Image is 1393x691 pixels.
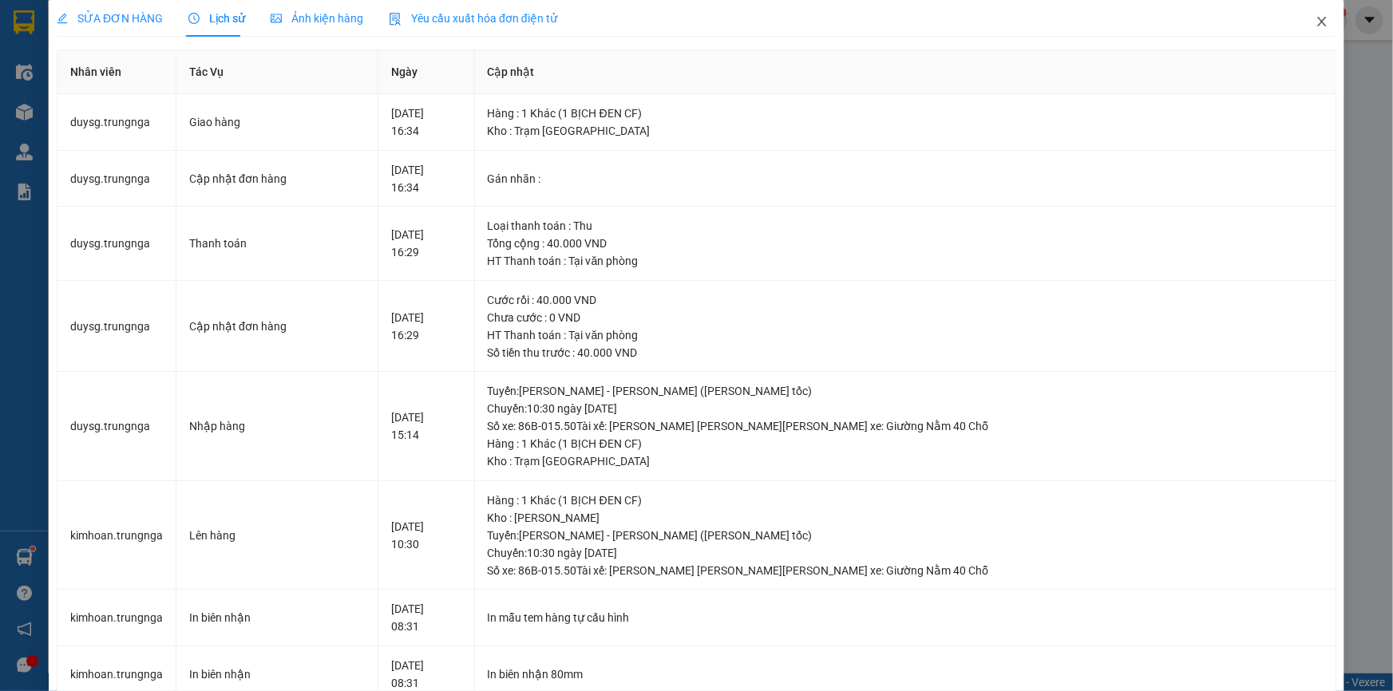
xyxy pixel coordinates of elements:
td: duysg.trungnga [57,281,176,373]
div: In biên nhận [189,609,365,626]
div: Cước rồi : 40.000 VND [488,291,1323,309]
th: Nhân viên [57,50,176,94]
span: SỬA ĐƠN HÀNG [57,12,163,25]
div: Tuyến : [PERSON_NAME] - [PERSON_NAME] ([PERSON_NAME] tốc) Chuyến: 10:30 ngày [DATE] Số xe: 86B-01... [488,527,1323,579]
span: Ảnh kiện hàng [271,12,363,25]
div: Cập nhật đơn hàng [189,318,365,335]
div: [DATE] 16:29 [391,309,461,344]
th: Tác Vụ [176,50,378,94]
div: Gán nhãn : [488,170,1323,188]
div: HT Thanh toán : Tại văn phòng [488,326,1323,344]
div: Giao hàng [189,113,365,131]
td: kimhoan.trungnga [57,590,176,646]
div: [DATE] 15:14 [391,409,461,444]
div: Nhập hàng [189,417,365,435]
div: Loại thanh toán : Thu [488,217,1323,235]
td: duysg.trungnga [57,94,176,151]
div: [DATE] 16:29 [391,226,461,261]
span: Lịch sử [188,12,245,25]
span: edit [57,13,68,24]
div: Cập nhật đơn hàng [189,170,365,188]
span: picture [271,13,282,24]
th: Cập nhật [475,50,1336,94]
div: Hàng : 1 Khác (1 BỊCH ĐEN CF) [488,435,1323,452]
div: [DATE] 08:31 [391,600,461,635]
div: Số tiền thu trước : 40.000 VND [488,344,1323,361]
div: Kho : Trạm [GEOGRAPHIC_DATA] [488,452,1323,470]
div: Hàng : 1 Khác (1 BỊCH ĐEN CF) [488,105,1323,122]
div: Tuyến : [PERSON_NAME] - [PERSON_NAME] ([PERSON_NAME] tốc) Chuyến: 10:30 ngày [DATE] Số xe: 86B-01... [488,382,1323,435]
div: [DATE] 16:34 [391,161,461,196]
th: Ngày [378,50,475,94]
td: kimhoan.trungnga [57,481,176,590]
div: [DATE] 16:34 [391,105,461,140]
div: Hàng : 1 Khác (1 BỊCH ĐEN CF) [488,492,1323,509]
div: In biên nhận [189,665,365,683]
span: close [1316,15,1328,28]
div: Kho : Trạm [GEOGRAPHIC_DATA] [488,122,1323,140]
span: Yêu cầu xuất hóa đơn điện tử [389,12,557,25]
td: duysg.trungnga [57,207,176,281]
div: [DATE] 10:30 [391,518,461,553]
img: icon [389,13,402,26]
td: duysg.trungnga [57,372,176,481]
div: In biên nhận 80mm [488,665,1323,683]
div: Kho : [PERSON_NAME] [488,509,1323,527]
div: Thanh toán [189,235,365,252]
div: HT Thanh toán : Tại văn phòng [488,252,1323,270]
div: In mẫu tem hàng tự cấu hình [488,609,1323,626]
div: Lên hàng [189,527,365,544]
span: clock-circle [188,13,200,24]
div: Tổng cộng : 40.000 VND [488,235,1323,252]
td: duysg.trungnga [57,151,176,207]
div: Chưa cước : 0 VND [488,309,1323,326]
